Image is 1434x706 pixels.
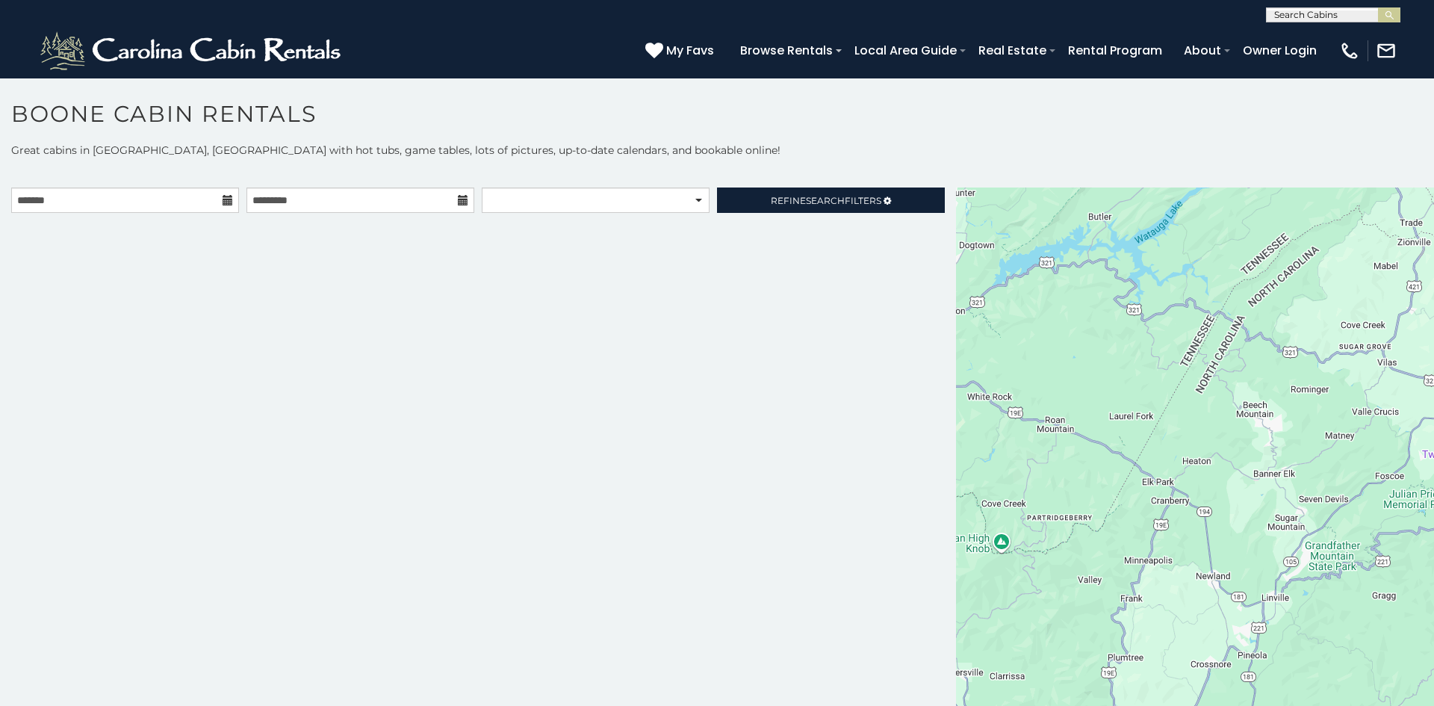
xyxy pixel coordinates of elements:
a: RefineSearchFilters [717,188,945,213]
span: Refine Filters [771,195,881,206]
a: Browse Rentals [733,37,840,64]
img: White-1-2.png [37,28,347,73]
span: My Favs [666,41,714,60]
a: About [1176,37,1229,64]
span: Search [806,195,845,206]
img: phone-regular-white.png [1339,40,1360,61]
a: Rental Program [1061,37,1170,64]
img: mail-regular-white.png [1376,40,1397,61]
a: Real Estate [971,37,1054,64]
a: My Favs [645,41,718,61]
a: Local Area Guide [847,37,964,64]
a: Owner Login [1235,37,1324,64]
